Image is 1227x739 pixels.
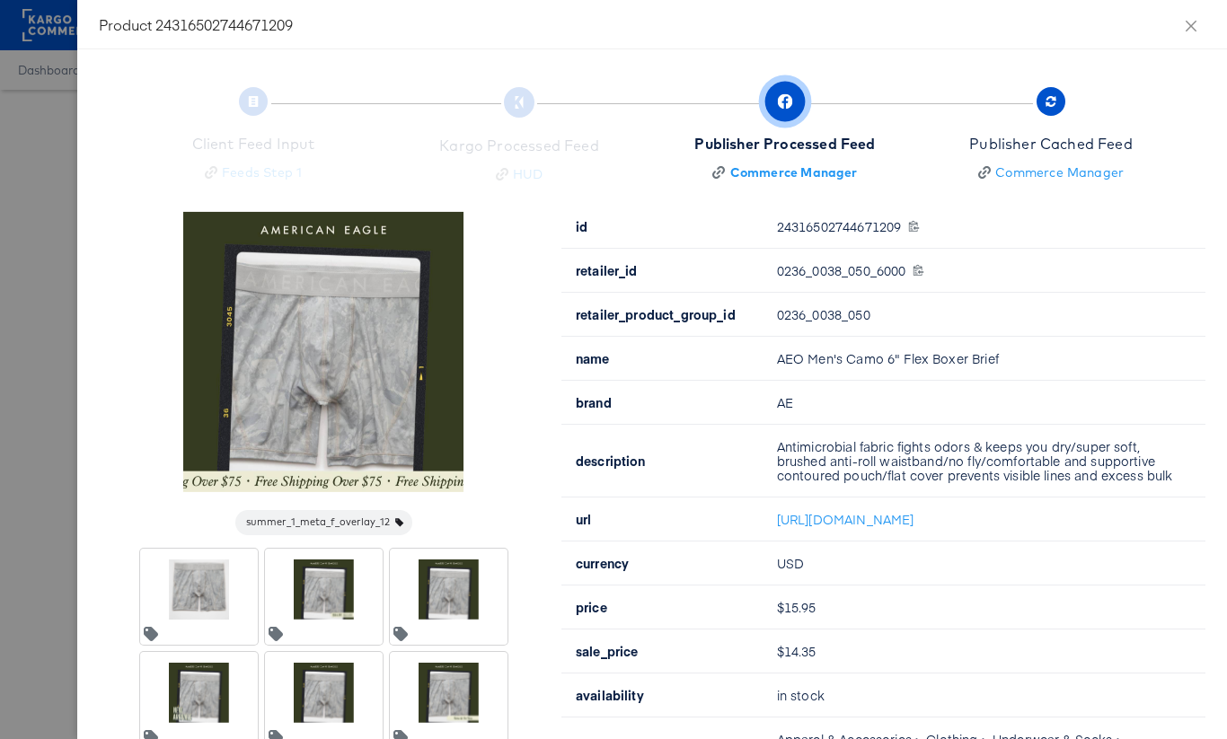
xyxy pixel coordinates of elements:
[911,71,1191,203] button: Publisher Cached FeedCommerce Manager
[763,293,1205,337] td: 0236_0038_050
[763,541,1205,585] td: USD
[235,515,412,530] span: summer_1_meta_f_overlay_12
[694,163,875,181] a: Commerce Manager
[969,134,1133,154] div: Publisher Cached Feed
[777,263,1184,277] div: 0236_0038_050_6000
[730,163,858,181] div: Commerce Manager
[995,163,1124,181] div: Commerce Manager
[694,134,875,154] div: Publisher Processed Feed
[576,510,591,528] b: url
[763,425,1205,497] td: Antimicrobial fabric fights odors & keeps you dry/super soft, brushed anti-roll waistband/no fly/...
[576,452,646,470] b: description
[576,261,638,279] b: retailer_id
[763,585,1205,629] td: $15.95
[576,598,607,616] b: price
[99,14,1205,34] div: Product 24316502744671209
[576,686,644,704] b: availability
[576,305,736,323] b: retailer_product_group_id
[763,381,1205,425] td: AE
[645,71,925,203] button: Publisher Processed FeedCommerce Manager
[576,217,587,235] b: id
[777,219,1184,233] div: 24316502744671209
[969,163,1133,181] a: Commerce Manager
[576,393,612,411] b: brand
[576,642,639,660] b: sale_price
[777,510,914,528] a: [URL][DOMAIN_NAME]
[576,349,610,367] b: name
[763,629,1205,673] td: $14.35
[763,337,1205,381] td: AEO Men's Camo 6" Flex Boxer Brief
[1184,19,1198,33] span: close
[576,554,629,572] b: currency
[763,673,1205,717] td: in stock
